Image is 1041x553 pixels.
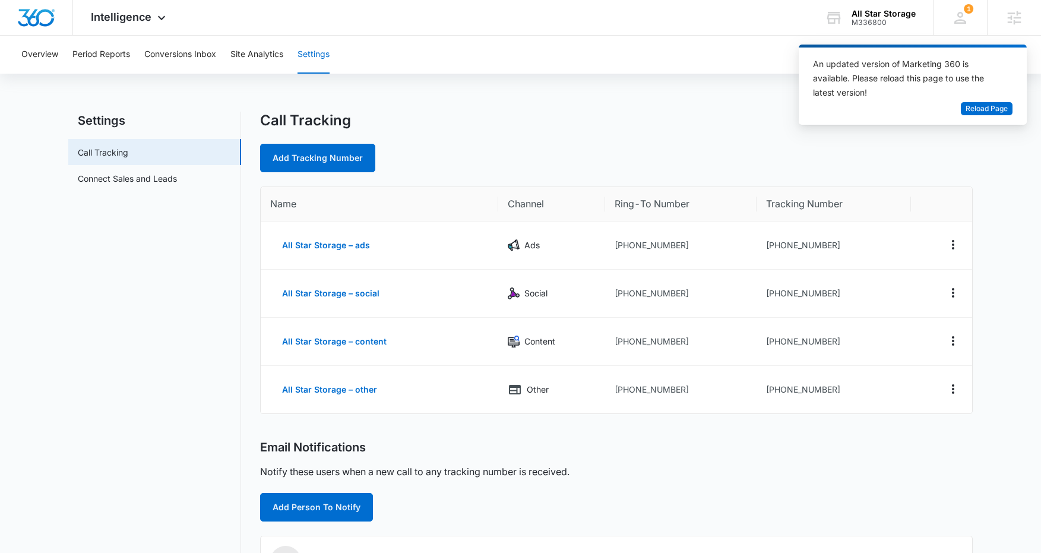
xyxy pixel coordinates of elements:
p: Content [524,335,555,348]
p: Social [524,287,548,300]
p: Notify these users when a new call to any tracking number is received. [260,464,569,479]
p: Other [527,383,549,396]
td: [PHONE_NUMBER] [757,222,911,270]
span: Intelligence [91,11,151,23]
button: Actions [944,331,963,350]
button: Overview [21,36,58,74]
span: 1 [964,4,973,14]
button: Period Reports [72,36,130,74]
div: notifications count [964,4,973,14]
td: [PHONE_NUMBER] [605,366,757,413]
td: [PHONE_NUMBER] [757,318,911,366]
a: Connect Sales and Leads [78,172,177,185]
div: account name [852,9,916,18]
td: [PHONE_NUMBER] [605,270,757,318]
h2: Settings [68,112,241,129]
p: Ads [524,239,540,252]
button: Add Person To Notify [260,493,373,522]
div: An updated version of Marketing 360 is available. Please reload this page to use the latest version! [813,57,998,100]
a: Add Tracking Number [260,144,375,172]
a: Call Tracking [78,146,128,159]
button: All Star Storage – content [270,327,398,356]
td: [PHONE_NUMBER] [605,222,757,270]
button: Actions [944,380,963,399]
img: Ads [508,239,520,251]
button: Settings [298,36,330,74]
img: Content [508,336,520,347]
button: Actions [944,235,963,254]
th: Name [261,187,498,222]
button: Reload Page [961,102,1012,116]
div: account id [852,18,916,27]
button: Actions [944,283,963,302]
td: [PHONE_NUMBER] [605,318,757,366]
button: All Star Storage – ads [270,231,382,260]
th: Ring-To Number [605,187,757,222]
button: All Star Storage – social [270,279,391,308]
td: [PHONE_NUMBER] [757,270,911,318]
button: All Star Storage – other [270,375,389,404]
img: Social [508,287,520,299]
h1: Call Tracking [260,112,351,129]
button: Conversions Inbox [144,36,216,74]
th: Channel [498,187,606,222]
span: Reload Page [966,103,1008,115]
td: [PHONE_NUMBER] [757,366,911,413]
button: Site Analytics [230,36,283,74]
h2: Email Notifications [260,440,366,455]
th: Tracking Number [757,187,911,222]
